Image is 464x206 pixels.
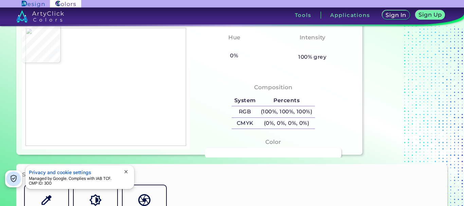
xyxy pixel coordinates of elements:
[25,28,186,146] img: 53c313eb-2997-4cc5-ad56-eb4cd31942e3
[138,194,150,206] img: icon_color_names_dictionary.svg
[89,194,101,206] img: icon_color_shades.svg
[300,33,325,42] h4: Intensity
[416,11,444,20] a: Sign Up
[254,82,292,92] h4: Composition
[16,10,64,22] img: logo_artyclick_colors_white.svg
[228,33,240,42] h4: Hue
[232,106,258,117] h5: RGB
[386,13,406,18] h5: Sign In
[258,106,315,117] h5: (100%, 100%, 100%)
[383,11,409,20] a: Sign In
[223,43,246,52] h3: None
[232,95,258,106] h5: System
[330,13,370,18] h3: Applications
[258,118,315,129] h5: (0%, 0%, 0%, 0%)
[265,137,281,147] h4: Color
[301,43,324,52] h3: None
[228,51,241,60] h5: 0%
[258,95,315,106] h5: Percents
[232,118,258,129] h5: CMYK
[40,194,52,206] img: icon_color_name_finder.svg
[22,1,44,7] img: ArtyClick Design logo
[298,53,326,61] h5: 100% grey
[419,12,441,18] h5: Sign Up
[295,13,311,18] h3: Tools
